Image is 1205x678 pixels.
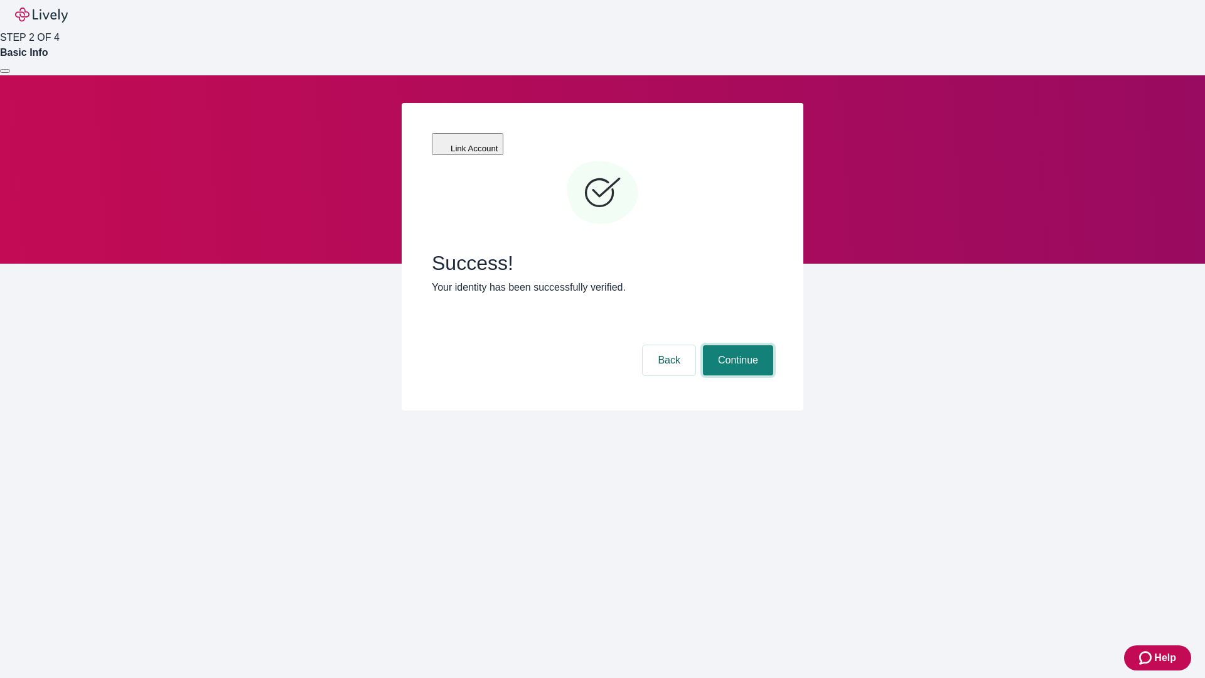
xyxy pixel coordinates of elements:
button: Zendesk support iconHelp [1124,645,1191,670]
button: Back [643,345,695,375]
svg: Zendesk support icon [1139,650,1154,665]
button: Continue [703,345,773,375]
span: Success! [432,251,773,275]
img: Lively [15,8,68,23]
span: Help [1154,650,1176,665]
button: Link Account [432,133,503,155]
svg: Checkmark icon [565,156,640,231]
p: Your identity has been successfully verified. [432,280,773,295]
